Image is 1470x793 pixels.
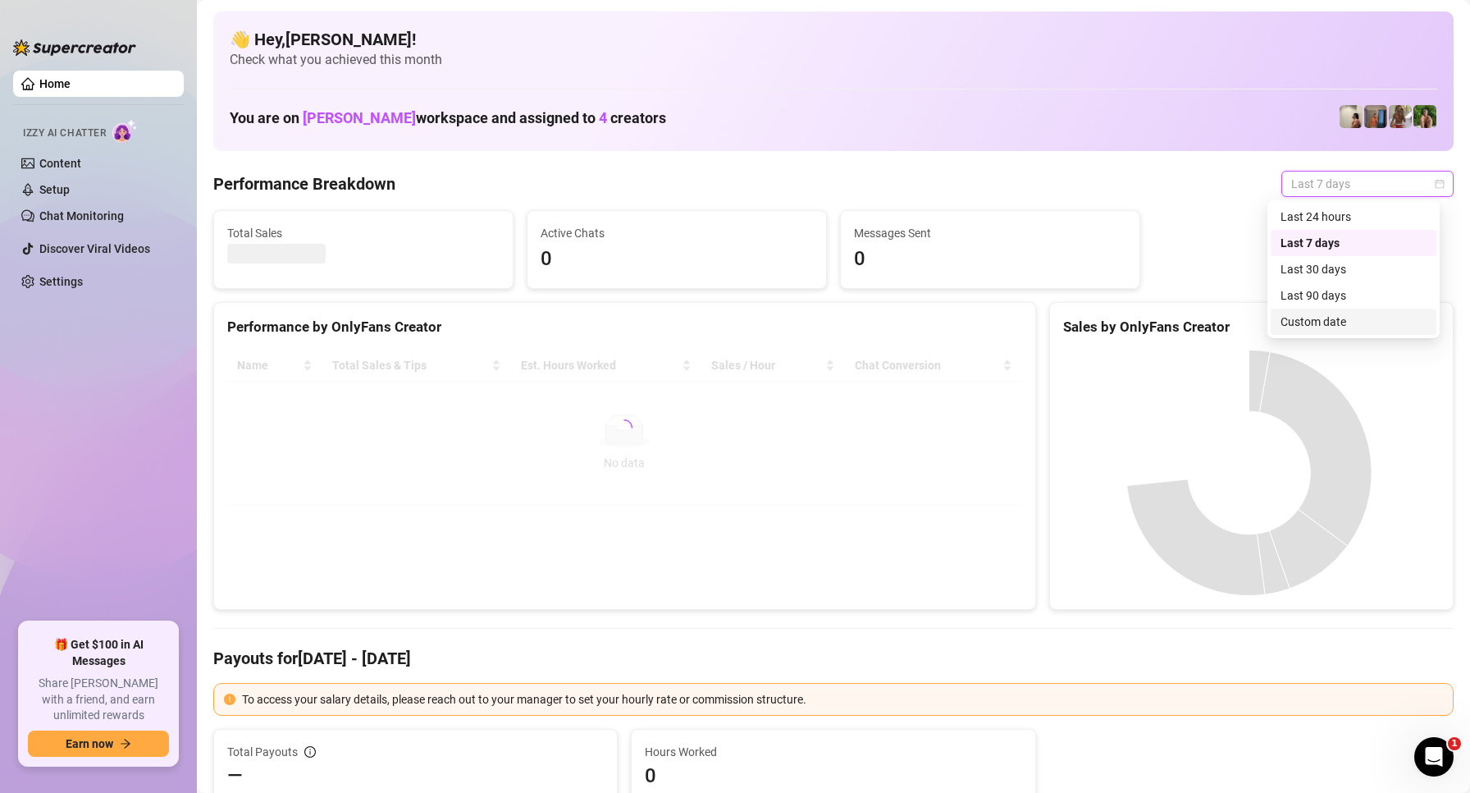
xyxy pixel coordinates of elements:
span: 4 [599,109,607,126]
div: Custom date [1271,309,1436,335]
h4: Payouts for [DATE] - [DATE] [213,647,1454,670]
img: AI Chatter [112,119,138,143]
span: 1 [1448,737,1461,750]
span: calendar [1435,179,1445,189]
button: Earn nowarrow-right [28,731,169,757]
span: Earn now [66,737,113,750]
span: 🎁 Get $100 in AI Messages [28,637,169,669]
div: Performance by OnlyFans Creator [227,316,1022,338]
div: To access your salary details, please reach out to your manager to set your hourly rate or commis... [242,690,1443,708]
div: Last 90 days [1271,282,1436,309]
span: Hours Worked [645,743,1021,761]
span: 0 [541,244,813,275]
span: Share [PERSON_NAME] with a friend, and earn unlimited rewards [28,676,169,724]
span: arrow-right [120,738,131,749]
a: Chat Monitoring [39,209,124,222]
div: Last 30 days [1271,256,1436,282]
span: exclamation-circle [224,694,235,705]
img: logo-BBDzfeDw.svg [13,39,136,56]
span: [PERSON_NAME] [303,109,416,126]
img: Wayne [1364,105,1387,128]
h4: 👋 Hey, [PERSON_NAME] ! [230,28,1437,51]
h4: Performance Breakdown [213,172,395,195]
span: — [227,763,243,789]
div: Last 7 days [1271,230,1436,256]
div: Custom date [1281,313,1427,331]
img: Ralphy [1340,105,1363,128]
div: Last 7 days [1281,234,1427,252]
div: Last 24 hours [1281,208,1427,226]
span: Izzy AI Chatter [23,126,106,141]
span: info-circle [304,746,316,758]
iframe: Intercom live chat [1414,737,1454,777]
div: Last 90 days [1281,286,1427,305]
span: loading [614,418,635,438]
span: 0 [645,763,1021,789]
span: Messages Sent [854,224,1126,242]
a: Content [39,157,81,170]
h1: You are on workspace and assigned to creators [230,109,666,127]
span: Total Sales [227,224,500,242]
span: Active Chats [541,224,813,242]
span: 0 [854,244,1126,275]
span: Check what you achieved this month [230,51,1437,69]
span: Total Payouts [227,743,298,761]
img: Nathaniel [1389,105,1412,128]
div: Last 24 hours [1271,204,1436,230]
a: Setup [39,183,70,196]
div: Sales by OnlyFans Creator [1063,316,1440,338]
div: Last 30 days [1281,260,1427,278]
a: Settings [39,275,83,288]
span: Last 7 days [1291,172,1444,196]
a: Discover Viral Videos [39,242,150,255]
img: Nathaniel [1413,105,1436,128]
a: Home [39,77,71,90]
